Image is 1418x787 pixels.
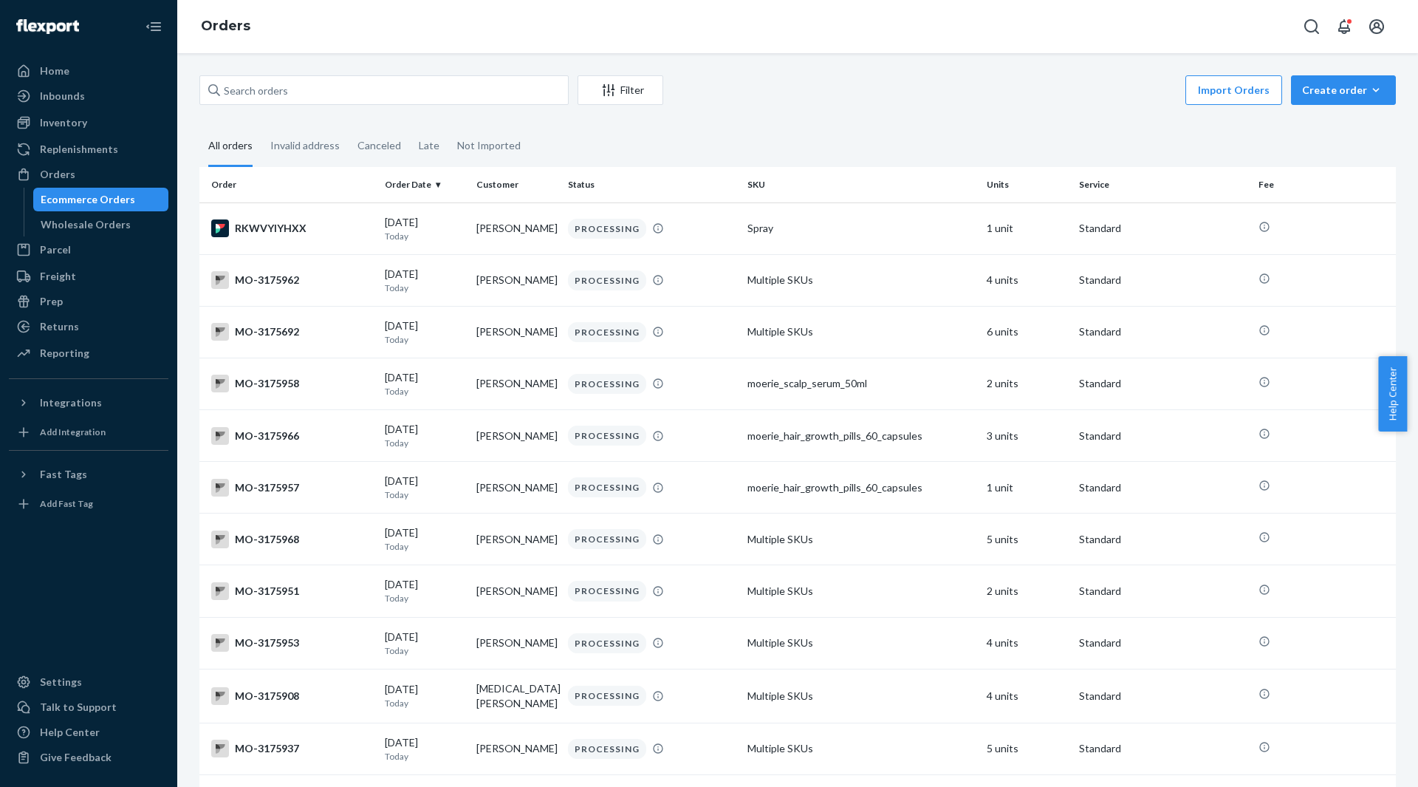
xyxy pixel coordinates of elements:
div: Wholesale Orders [41,217,131,232]
a: Add Integration [9,420,168,444]
div: Canceled [357,126,401,165]
td: Multiple SKUs [741,565,981,617]
td: 1 unit [981,462,1072,514]
ol: breadcrumbs [189,5,262,48]
td: Multiple SKUs [741,306,981,358]
p: Today [385,333,465,346]
td: 2 units [981,358,1072,409]
a: Freight [9,265,168,288]
p: Standard [1079,636,1247,650]
div: [DATE] [385,525,465,553]
div: All orders [208,126,253,167]
div: MO-3175692 [211,323,373,341]
div: Orders [40,167,75,182]
div: MO-3175908 [211,687,373,705]
td: [PERSON_NAME] [470,514,562,565]
td: [PERSON_NAME] [470,617,562,669]
a: Orders [201,18,250,34]
p: Today [385,437,465,449]
div: Returns [40,319,79,334]
th: Order Date [379,167,470,202]
td: [PERSON_NAME] [470,410,562,462]
button: Open Search Box [1297,12,1326,41]
div: Inbounds [40,89,85,103]
td: Multiple SKUs [741,617,981,669]
div: Ecommerce Orders [41,192,135,207]
button: Create order [1291,75,1396,105]
button: Open notifications [1329,12,1359,41]
td: 3 units [981,410,1072,462]
div: MO-3175937 [211,740,373,757]
a: Orders [9,163,168,186]
div: MO-3175951 [211,582,373,600]
div: Give Feedback [40,750,112,765]
div: moerie_scalp_serum_50ml [747,376,975,391]
td: [PERSON_NAME] [470,306,562,358]
div: PROCESSING [568,739,646,759]
p: Standard [1079,221,1247,236]
p: Standard [1079,429,1247,443]
div: PROCESSING [568,581,646,601]
th: Service [1073,167,1253,202]
div: Inventory [40,115,87,130]
div: moerie_hair_growth_pills_60_capsules [747,480,975,495]
p: Today [385,385,465,398]
p: Standard [1079,273,1247,287]
div: Prep [40,294,63,309]
p: Standard [1079,480,1247,495]
div: Parcel [40,242,71,257]
p: Today [385,644,465,657]
p: Standard [1079,532,1247,547]
p: Standard [1079,376,1247,391]
button: Close Navigation [139,12,168,41]
a: Talk to Support [9,695,168,719]
td: Multiple SKUs [741,723,981,774]
div: PROCESSING [568,477,646,497]
a: Home [9,59,168,83]
button: Filter [578,75,663,105]
div: Add Fast Tag [40,497,93,510]
div: Create order [1302,83,1385,98]
div: PROCESSING [568,374,646,394]
div: MO-3175966 [211,427,373,445]
div: Home [40,64,69,78]
div: Invalid address [270,126,340,165]
div: [DATE] [385,215,465,242]
th: Status [562,167,741,202]
div: Freight [40,269,76,284]
td: 4 units [981,669,1072,723]
div: [DATE] [385,474,465,501]
div: PROCESSING [568,322,646,342]
p: Standard [1079,324,1247,339]
div: [DATE] [385,630,465,657]
td: [PERSON_NAME] [470,254,562,306]
div: Spray [747,221,975,236]
div: Integrations [40,395,102,410]
button: Open account menu [1362,12,1391,41]
button: Integrations [9,391,168,415]
a: Inbounds [9,84,168,108]
button: Help Center [1378,356,1407,432]
div: RKWVYIYHXX [211,219,373,237]
p: Today [385,230,465,242]
td: Multiple SKUs [741,669,981,723]
div: [DATE] [385,682,465,709]
td: [MEDICAL_DATA][PERSON_NAME] [470,669,562,723]
td: Multiple SKUs [741,514,981,565]
th: Units [981,167,1072,202]
button: Import Orders [1185,75,1282,105]
div: Filter [578,83,662,98]
div: moerie_hair_growth_pills_60_capsules [747,429,975,443]
th: Order [199,167,379,202]
div: PROCESSING [568,529,646,549]
img: Flexport logo [16,19,79,34]
div: Replenishments [40,142,118,157]
td: 5 units [981,514,1072,565]
p: Today [385,540,465,553]
p: Today [385,592,465,604]
input: Search orders [199,75,569,105]
td: 6 units [981,306,1072,358]
div: MO-3175958 [211,375,373,392]
button: Fast Tags [9,463,168,486]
